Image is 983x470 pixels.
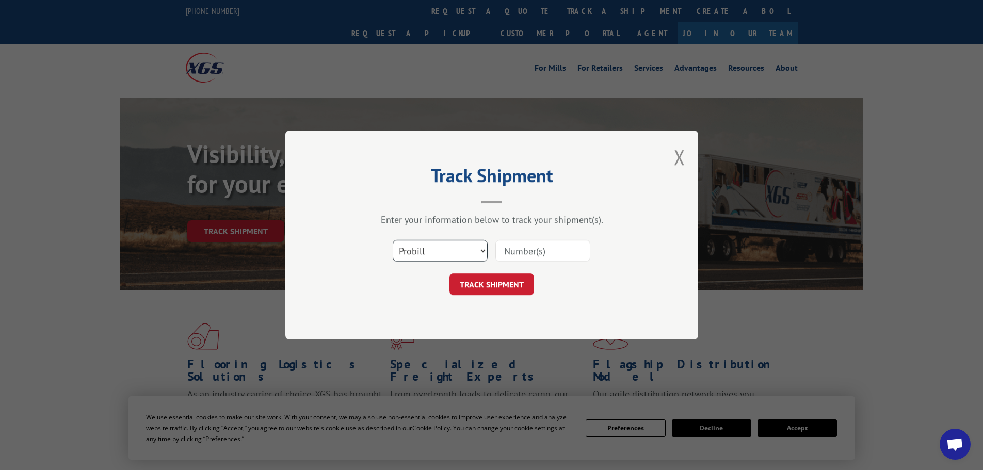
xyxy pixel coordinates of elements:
[337,214,647,225] div: Enter your information below to track your shipment(s).
[940,429,971,460] div: Open chat
[337,168,647,188] h2: Track Shipment
[495,240,590,262] input: Number(s)
[674,143,685,171] button: Close modal
[449,273,534,295] button: TRACK SHIPMENT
